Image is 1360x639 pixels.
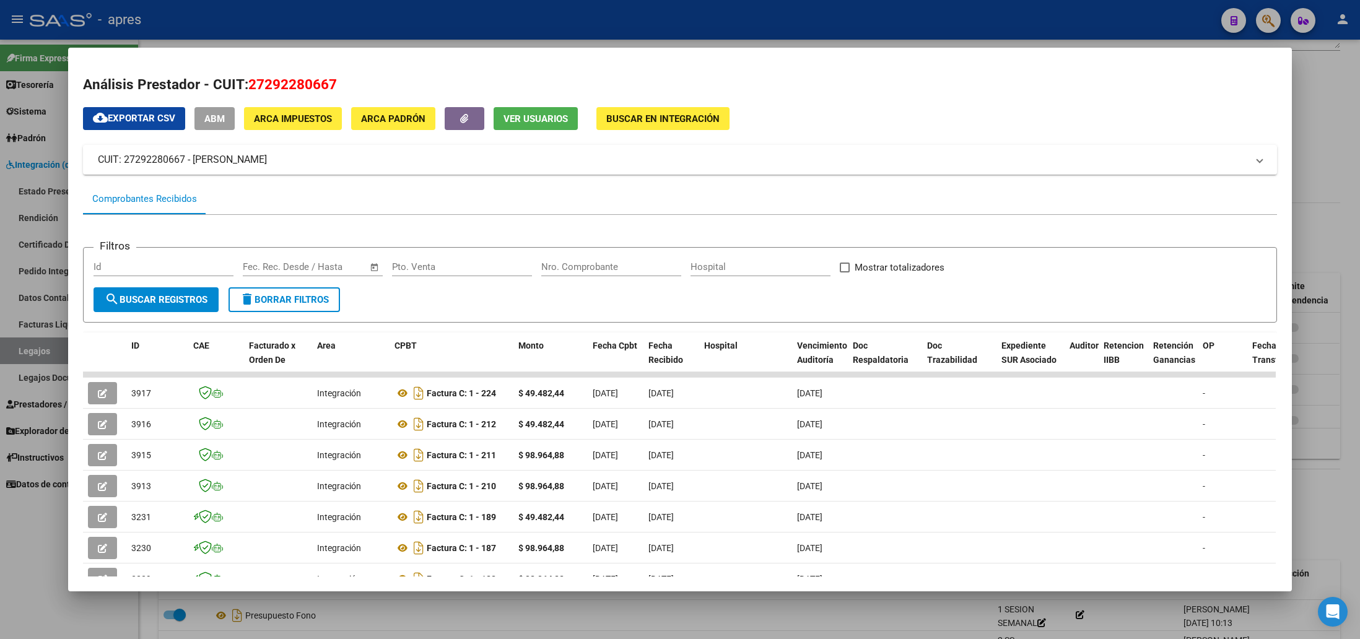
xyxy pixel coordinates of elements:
[249,341,295,365] span: Facturado x Orden De
[518,543,564,553] strong: $ 98.964,88
[797,388,822,398] span: [DATE]
[643,333,699,387] datatable-header-cell: Fecha Recibido
[797,481,822,491] span: [DATE]
[131,341,139,350] span: ID
[648,341,683,365] span: Fecha Recibido
[411,476,427,496] i: Descargar documento
[1247,333,1315,387] datatable-header-cell: Fecha Transferido
[351,107,435,130] button: ARCA Padrón
[1001,341,1057,365] span: Expediente SUR Asociado
[411,414,427,434] i: Descargar documento
[1148,333,1198,387] datatable-header-cell: Retención Ganancias
[317,388,361,398] span: Integración
[254,113,332,124] span: ARCA Impuestos
[317,481,361,491] span: Integración
[131,450,151,460] span: 3915
[244,333,312,387] datatable-header-cell: Facturado x Orden De
[648,574,674,584] span: [DATE]
[593,341,637,350] span: Fecha Cpbt
[427,481,496,491] strong: Factura C: 1 - 210
[797,574,822,584] span: [DATE]
[427,419,496,429] strong: Factura C: 1 - 212
[188,333,244,387] datatable-header-cell: CAE
[367,260,381,274] button: Open calendar
[593,419,618,429] span: [DATE]
[704,341,738,350] span: Hospital
[513,333,588,387] datatable-header-cell: Monto
[1203,481,1205,491] span: -
[596,107,730,130] button: Buscar en Integración
[848,333,922,387] datatable-header-cell: Doc Respaldatoria
[105,292,120,306] mat-icon: search
[427,450,496,460] strong: Factura C: 1 - 211
[317,450,361,460] span: Integración
[317,512,361,522] span: Integración
[1099,333,1148,387] datatable-header-cell: Retencion IIBB
[996,333,1065,387] datatable-header-cell: Expediente SUR Asociado
[92,192,197,206] div: Comprobantes Recibidos
[1203,574,1205,584] span: -
[98,152,1247,167] mat-panel-title: CUIT: 27292280667 - [PERSON_NAME]
[797,341,847,365] span: Vencimiento Auditoría
[83,74,1277,95] h2: Análisis Prestador - CUIT:
[593,512,618,522] span: [DATE]
[427,543,496,553] strong: Factura C: 1 - 187
[390,333,513,387] datatable-header-cell: CPBT
[797,450,822,460] span: [DATE]
[94,238,136,254] h3: Filtros
[317,419,361,429] span: Integración
[648,450,674,460] span: [DATE]
[606,113,720,124] span: Buscar en Integración
[518,388,564,398] strong: $ 49.482,44
[797,512,822,522] span: [DATE]
[193,341,209,350] span: CAE
[518,481,564,491] strong: $ 98.964,88
[394,341,417,350] span: CPBT
[518,574,564,584] strong: $ 98.964,88
[411,538,427,558] i: Descargar documento
[1153,341,1195,365] span: Retención Ganancias
[593,574,618,584] span: [DATE]
[1203,341,1214,350] span: OP
[1203,419,1205,429] span: -
[229,287,340,312] button: Borrar Filtros
[518,450,564,460] strong: $ 98.964,88
[1070,341,1106,350] span: Auditoria
[194,107,235,130] button: ABM
[1203,512,1205,522] span: -
[593,450,618,460] span: [DATE]
[648,512,674,522] span: [DATE]
[1065,333,1099,387] datatable-header-cell: Auditoria
[317,543,361,553] span: Integración
[131,481,151,491] span: 3913
[411,445,427,465] i: Descargar documento
[240,292,255,306] mat-icon: delete
[126,333,188,387] datatable-header-cell: ID
[593,388,618,398] span: [DATE]
[131,574,151,584] span: 3229
[518,512,564,522] strong: $ 49.482,44
[94,287,219,312] button: Buscar Registros
[648,481,674,491] span: [DATE]
[361,113,425,124] span: ARCA Padrón
[244,107,342,130] button: ARCA Impuestos
[93,113,175,124] span: Exportar CSV
[243,261,283,272] input: Start date
[240,294,329,305] span: Borrar Filtros
[1318,597,1348,627] div: Open Intercom Messenger
[105,294,207,305] span: Buscar Registros
[427,574,496,584] strong: Factura C: 1 - 188
[1203,450,1205,460] span: -
[792,333,848,387] datatable-header-cell: Vencimiento Auditoría
[411,507,427,527] i: Descargar documento
[1104,341,1144,365] span: Retencion IIBB
[648,419,674,429] span: [DATE]
[797,543,822,553] span: [DATE]
[922,333,996,387] datatable-header-cell: Doc Trazabilidad
[699,333,792,387] datatable-header-cell: Hospital
[411,569,427,589] i: Descargar documento
[204,113,225,124] span: ABM
[427,512,496,522] strong: Factura C: 1 - 189
[1203,543,1205,553] span: -
[518,419,564,429] strong: $ 49.482,44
